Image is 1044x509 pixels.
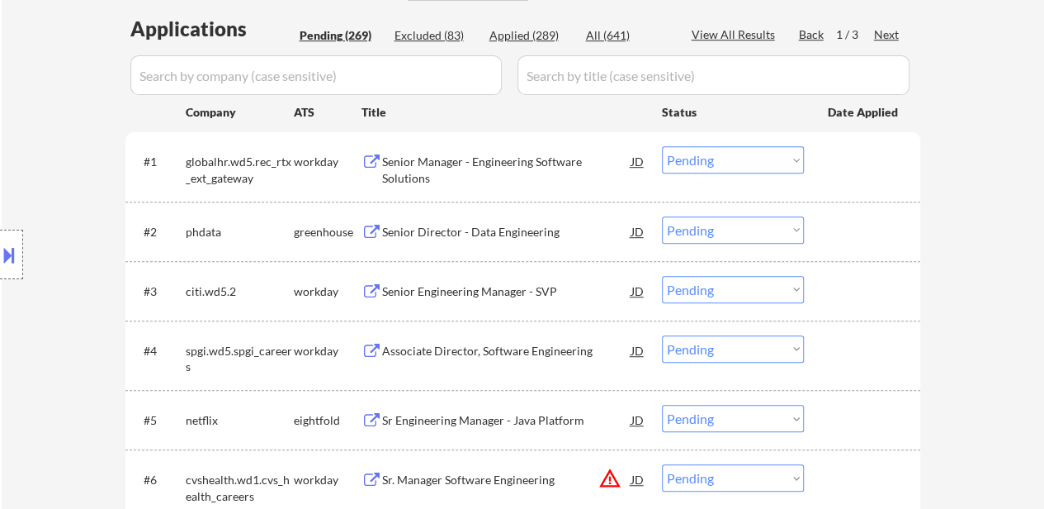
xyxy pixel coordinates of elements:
[294,224,361,240] div: greenhouse
[382,472,631,488] div: Sr. Manager Software Engineering
[692,26,780,43] div: View All Results
[394,27,477,44] div: Excluded (83)
[489,27,572,44] div: Applied (289)
[294,343,361,359] div: workday
[382,154,631,186] div: Senior Manager - Engineering Software Solutions
[130,19,294,39] div: Applications
[382,224,631,240] div: Senior Director - Data Engineering
[630,464,646,494] div: JD
[586,27,668,44] div: All (641)
[294,154,361,170] div: workday
[836,26,874,43] div: 1 / 3
[186,472,294,504] div: cvshealth.wd1.cvs_health_careers
[874,26,900,43] div: Next
[517,55,909,95] input: Search by title (case sensitive)
[630,335,646,365] div: JD
[598,467,621,490] button: warning_amber
[300,27,382,44] div: Pending (269)
[186,412,294,429] div: netflix
[662,97,804,126] div: Status
[799,26,825,43] div: Back
[630,216,646,246] div: JD
[828,104,900,121] div: Date Applied
[382,283,631,300] div: Senior Engineering Manager - SVP
[130,55,502,95] input: Search by company (case sensitive)
[630,405,646,435] div: JD
[294,472,361,488] div: workday
[630,146,646,176] div: JD
[144,412,172,429] div: #5
[382,343,631,359] div: Associate Director, Software Engineering
[144,472,172,488] div: #6
[630,276,646,306] div: JD
[294,104,361,121] div: ATS
[294,283,361,300] div: workday
[361,104,646,121] div: Title
[294,412,361,429] div: eightfold
[382,412,631,429] div: Sr Engineering Manager - Java Platform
